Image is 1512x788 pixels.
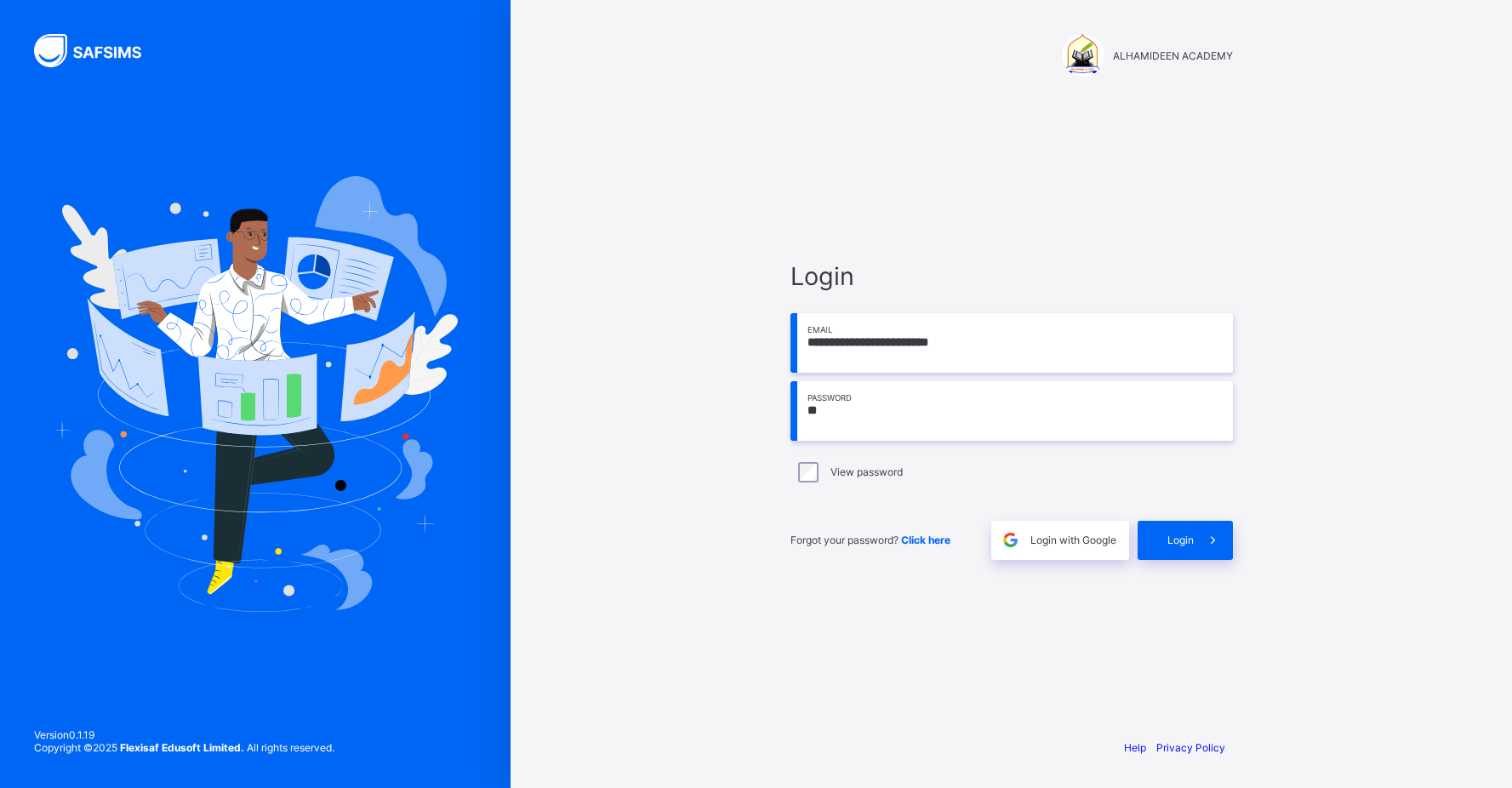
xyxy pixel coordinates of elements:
img: google.396cfc9801f0270233282035f929180a.svg [1001,530,1020,550]
span: Forgot your password? [790,534,950,546]
strong: Flexisaf Edusoft Limited. [120,741,244,754]
span: Login with Google [1030,534,1116,546]
span: Copyright © 2025 All rights reserved. [34,741,334,754]
img: Hero Image [53,176,458,612]
a: Help [1124,741,1146,754]
span: Version 0.1.19 [34,728,334,741]
a: Click here [901,534,950,546]
label: View password [830,465,903,478]
span: Login [1167,534,1194,546]
a: Privacy Policy [1156,741,1225,754]
img: SAFSIMS Logo [34,34,162,67]
span: Login [790,261,1233,291]
span: ALHAMIDEEN ACADEMY [1113,49,1233,62]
